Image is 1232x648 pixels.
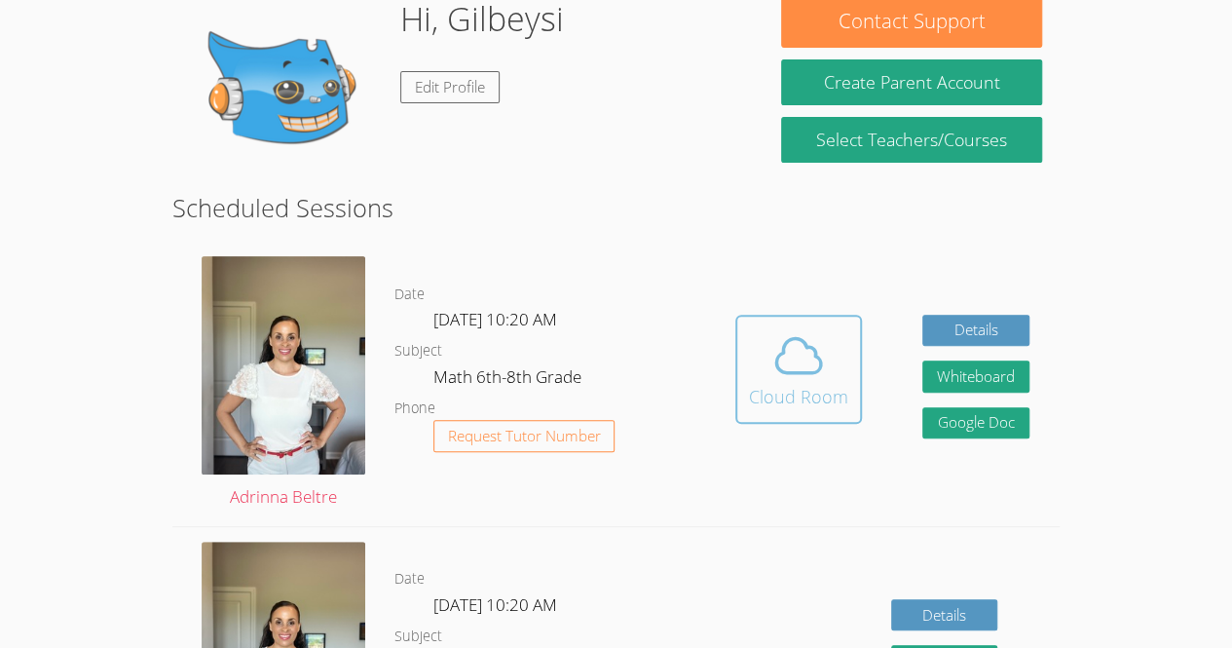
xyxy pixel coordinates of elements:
button: Request Tutor Number [433,420,616,452]
span: [DATE] 10:20 AM [433,593,557,616]
button: Whiteboard [922,361,1029,393]
button: Create Parent Account [781,59,1041,105]
h2: Scheduled Sessions [172,189,1060,226]
span: [DATE] 10:20 AM [433,308,557,330]
dd: Math 6th-8th Grade [433,363,585,397]
a: Select Teachers/Courses [781,117,1041,163]
a: Edit Profile [400,71,500,103]
a: Details [922,315,1029,347]
dt: Date [394,567,425,591]
button: Cloud Room [735,315,862,424]
a: Adrinna Beltre [202,256,365,511]
div: Cloud Room [749,383,848,410]
a: Google Doc [922,407,1029,439]
dt: Phone [394,397,435,421]
dt: Subject [394,339,442,363]
span: Request Tutor Number [448,429,601,443]
a: Details [891,599,998,631]
dt: Date [394,283,425,307]
img: IMG_9685.jpeg [202,256,365,475]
